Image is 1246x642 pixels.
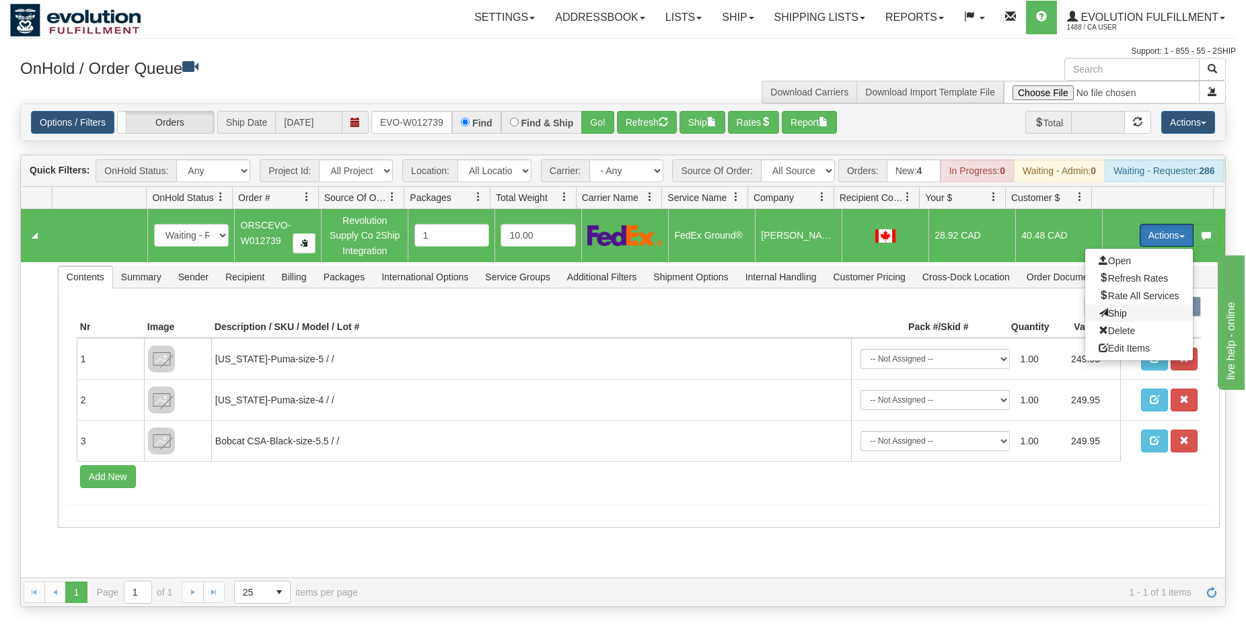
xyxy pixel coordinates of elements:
span: Customer $ [1011,191,1060,204]
td: 249.95 [1066,344,1117,374]
td: FedEx Ground® [668,209,755,262]
div: live help - online [10,8,124,24]
div: New: [887,159,941,182]
button: Actions [1140,224,1194,247]
a: Reports [875,1,954,34]
td: [PERSON_NAME] [755,209,842,262]
strong: 0 [1000,165,1005,176]
button: Copy to clipboard [293,233,316,253]
h3: OnHold / Order Queue [20,58,613,77]
td: 1.00 [1015,385,1066,415]
strong: 286 [1199,165,1214,176]
button: Search [1199,58,1226,81]
span: Packages [410,191,451,204]
span: OnHold Status: [96,159,176,182]
label: Quick Filters: [30,163,89,177]
img: 8DAB37Fk3hKpn3AAAAAElFTkSuQmCC [148,387,175,413]
span: Packages [316,266,373,288]
span: Total Weight [496,191,548,204]
span: 25 [243,586,260,599]
strong: 4 [917,165,922,176]
span: Rate All Services [1099,290,1179,301]
span: Additional Filters [559,266,645,288]
span: items per page [234,581,358,604]
span: Ship Date [217,111,275,134]
input: Import [1004,81,1200,104]
a: Ship [712,1,764,34]
img: logo1488.jpg [10,3,141,37]
label: Find [472,118,492,128]
a: Settings [464,1,545,34]
th: Description / SKU / Model / Lot # [211,317,851,338]
th: Value [1053,317,1120,338]
td: [US_STATE]-Puma-size-4 / / [211,379,851,420]
button: Actions [1161,111,1215,134]
td: 249.95 [1066,426,1117,456]
img: CA [875,229,895,243]
strong: 0 [1091,165,1096,176]
input: Search [1064,58,1200,81]
span: Order Documents [1019,266,1109,288]
a: Company filter column settings [811,186,834,208]
a: Recipient Country filter column settings [896,186,919,208]
span: Billing [273,266,314,288]
span: Total [1025,111,1072,134]
a: Download Import Template File [865,87,995,97]
a: Collapse [26,227,43,244]
span: select [268,581,290,603]
span: Summary [113,266,170,288]
span: Recipient [217,266,272,288]
a: Your $ filter column settings [982,186,1005,208]
a: Order # filter column settings [295,186,318,208]
span: Shipment Options [645,266,736,288]
a: Download Carriers [770,87,848,97]
a: Shipping lists [764,1,875,34]
a: Open [1085,252,1193,270]
a: OnHold Status filter column settings [209,186,232,208]
span: Orders: [838,159,887,182]
span: 1 - 1 of 1 items [377,587,1192,598]
a: Addressbook [545,1,655,34]
span: Carrier Name [582,191,638,204]
span: Page of 1 [97,581,173,604]
td: [US_STATE]-Puma-size-5 / / [211,338,851,379]
a: Packages filter column settings [467,186,490,208]
span: Page 1 [65,581,87,603]
input: Order # [371,111,452,134]
label: Orders [118,112,214,133]
span: Ship [1099,308,1127,319]
iframe: chat widget [1215,252,1245,389]
span: Sender [170,266,217,288]
td: 1.00 [1015,344,1066,374]
button: Ship [680,111,725,134]
img: 8DAB37Fk3hKpn3AAAAAElFTkSuQmCC [148,428,175,454]
div: Waiting - Admin: [1014,159,1105,182]
span: Location: [402,159,457,182]
span: ORSCEVO-W012739 [241,220,291,245]
a: Total Weight filter column settings [553,186,576,208]
span: Edit Items [1099,343,1150,354]
span: Order # [238,191,270,204]
td: Bobcat CSA-Black-size-5.5 / / [211,420,851,461]
button: Refresh [617,111,677,134]
span: Internal Handling [737,266,825,288]
td: 3 [77,420,144,461]
span: Evolution Fulfillment [1078,11,1218,23]
td: 28.92 CAD [928,209,1015,262]
span: Refresh Rates [1099,273,1168,284]
img: FedEx [587,225,662,246]
span: Service Name [667,191,727,204]
span: Recipient Country [840,191,903,204]
div: Waiting - Requester: [1105,159,1223,182]
a: Carrier Name filter column settings [638,186,661,208]
span: Customer Pricing [825,266,913,288]
span: Your $ [925,191,952,204]
td: 1 [77,338,144,379]
input: Page 1 [124,581,151,603]
a: Refresh [1201,581,1222,603]
span: 1488 / CA User [1067,21,1168,34]
span: Cross-Dock Location [914,266,1018,288]
a: Evolution Fulfillment 1488 / CA User [1057,1,1235,34]
label: Find & Ship [521,118,574,128]
td: 2 [77,379,144,420]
